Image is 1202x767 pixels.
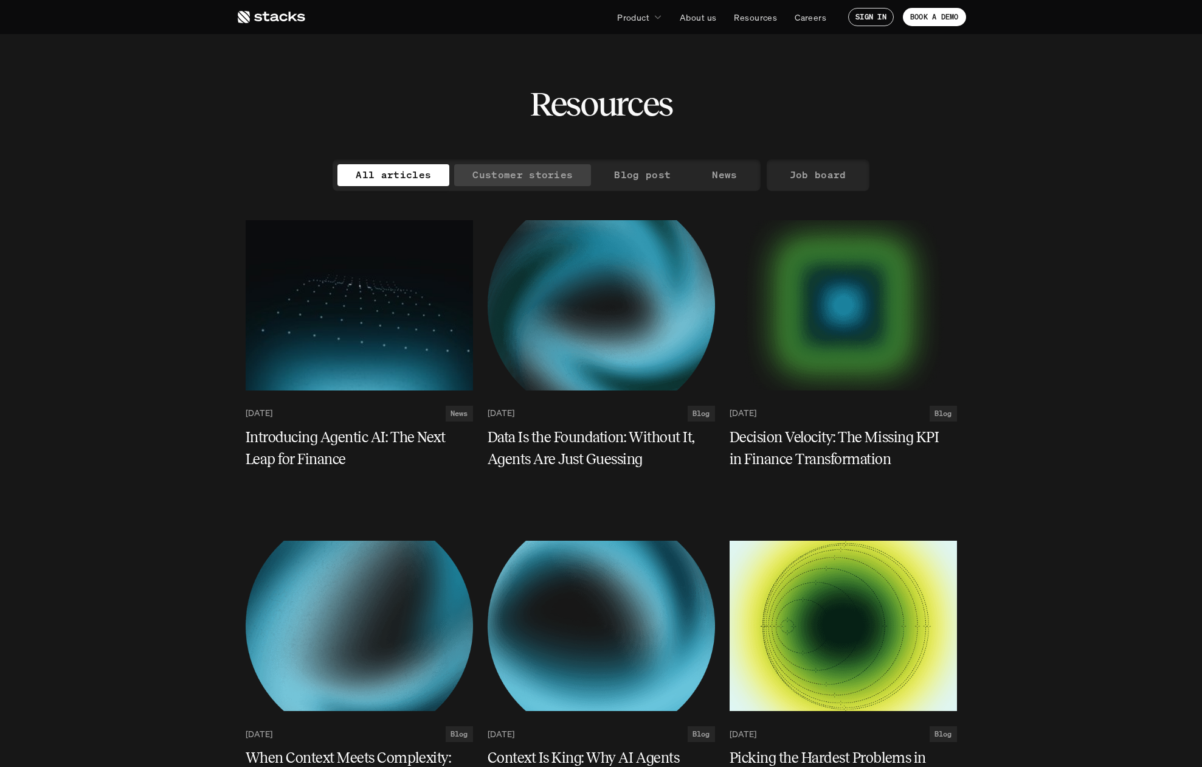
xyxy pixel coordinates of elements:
[246,408,272,418] p: [DATE]
[488,426,700,470] h5: Data Is the Foundation: Without It, Agents Are Just Guessing
[356,166,431,184] p: All articles
[790,166,846,184] p: Job board
[730,426,957,470] a: Decision Velocity: The Missing KPI in Finance Transformation
[488,408,514,418] p: [DATE]
[246,729,272,740] p: [DATE]
[730,426,942,470] h5: Decision Velocity: The Missing KPI in Finance Transformation
[454,164,591,186] a: Customer stories
[246,426,473,470] a: Introducing Agentic AI: The Next Leap for Finance
[848,8,894,26] a: SIGN IN
[451,730,468,738] h2: Blog
[246,426,458,470] h5: Introducing Agentic AI: The Next Leap for Finance
[730,406,957,422] a: [DATE]Blog
[680,11,716,24] p: About us
[727,6,784,28] a: Resources
[617,11,649,24] p: Product
[730,408,756,418] p: [DATE]
[730,729,756,740] p: [DATE]
[910,13,959,21] p: BOOK A DEMO
[488,729,514,740] p: [DATE]
[246,726,473,742] a: [DATE]Blog
[488,726,715,742] a: [DATE]Blog
[472,166,573,184] p: Customer stories
[693,409,710,418] h2: Blog
[712,166,737,184] p: News
[694,164,755,186] a: News
[488,426,715,470] a: Data Is the Foundation: Without It, Agents Are Just Guessing
[903,8,966,26] a: BOOK A DEMO
[182,55,235,64] a: Privacy Policy
[772,164,865,186] a: Job board
[855,13,886,21] p: SIGN IN
[693,730,710,738] h2: Blog
[787,6,834,28] a: Careers
[488,406,715,422] a: [DATE]Blog
[614,166,671,184] p: Blog post
[451,409,468,418] h2: News
[596,164,689,186] a: Blog post
[730,726,957,742] a: [DATE]Blog
[795,11,826,24] p: Careers
[530,85,672,123] h2: Resources
[934,409,952,418] h2: Blog
[734,11,777,24] p: Resources
[337,164,449,186] a: All articles
[246,406,473,422] a: [DATE]News
[934,730,952,738] h2: Blog
[672,6,724,28] a: About us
